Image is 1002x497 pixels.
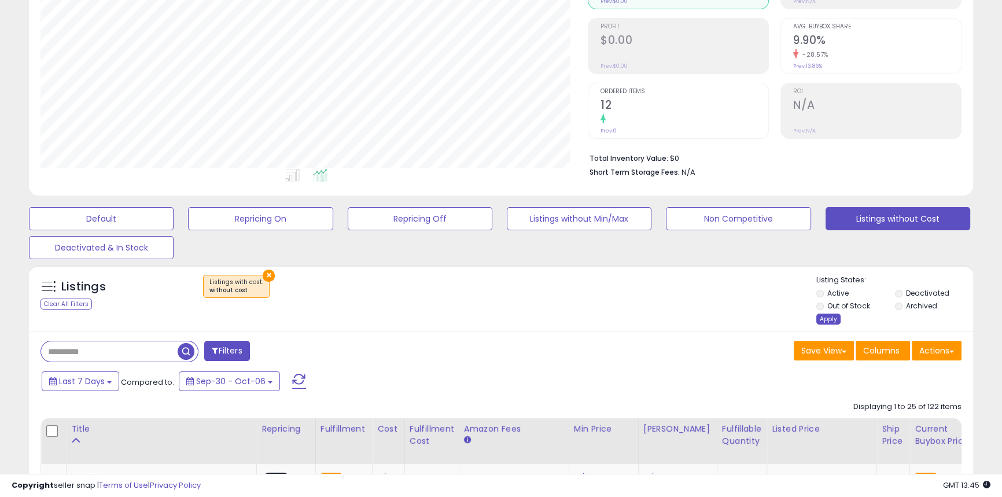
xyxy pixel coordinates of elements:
[188,207,333,230] button: Repricing On
[179,371,280,391] button: Sep-30 - Oct-06
[12,480,54,491] strong: Copyright
[666,207,811,230] button: Non Competitive
[856,341,910,360] button: Columns
[915,423,974,447] div: Current Buybox Price
[261,423,311,435] div: Repricing
[464,423,564,435] div: Amazon Fees
[61,279,106,295] h5: Listings
[40,299,92,310] div: Clear All Filters
[772,423,872,435] div: Listed Price
[643,423,712,435] div: [PERSON_NAME]
[410,423,454,447] div: Fulfillment Cost
[906,301,937,311] label: Archived
[601,62,628,69] small: Prev: $0.00
[943,480,990,491] span: 2025-10-14 13:45 GMT
[827,301,870,311] label: Out of Stock
[71,423,252,435] div: Title
[793,62,822,69] small: Prev: 13.86%
[601,34,768,49] h2: $0.00
[722,423,762,447] div: Fulfillable Quantity
[507,207,651,230] button: Listings without Min/Max
[601,127,617,134] small: Prev: 0
[601,89,768,95] span: Ordered Items
[42,371,119,391] button: Last 7 Days
[209,278,263,295] span: Listings with cost :
[793,89,961,95] span: ROI
[29,207,174,230] button: Default
[348,207,492,230] button: Repricing Off
[121,377,174,388] span: Compared to:
[816,314,841,325] div: Apply
[574,423,633,435] div: Min Price
[204,341,249,361] button: Filters
[798,50,828,59] small: -28.57%
[912,341,962,360] button: Actions
[59,375,105,387] span: Last 7 Days
[209,286,263,294] div: without cost
[196,375,266,387] span: Sep-30 - Oct-06
[590,150,953,164] li: $0
[794,341,854,360] button: Save View
[863,345,900,356] span: Columns
[793,98,961,114] h2: N/A
[263,270,275,282] button: ×
[601,98,768,114] h2: 12
[793,34,961,49] h2: 9.90%
[601,24,768,30] span: Profit
[321,423,367,435] div: Fulfillment
[464,435,471,446] small: Amazon Fees.
[590,153,668,163] b: Total Inventory Value:
[882,423,905,447] div: Ship Price
[827,288,849,298] label: Active
[99,480,148,491] a: Terms of Use
[590,167,680,177] b: Short Term Storage Fees:
[793,127,816,134] small: Prev: N/A
[681,167,695,178] span: N/A
[150,480,201,491] a: Privacy Policy
[906,288,949,298] label: Deactivated
[793,24,961,30] span: Avg. Buybox Share
[12,480,201,491] div: seller snap | |
[826,207,970,230] button: Listings without Cost
[816,275,973,286] p: Listing States:
[377,423,400,435] div: Cost
[29,236,174,259] button: Deactivated & In Stock
[853,402,962,413] div: Displaying 1 to 25 of 122 items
